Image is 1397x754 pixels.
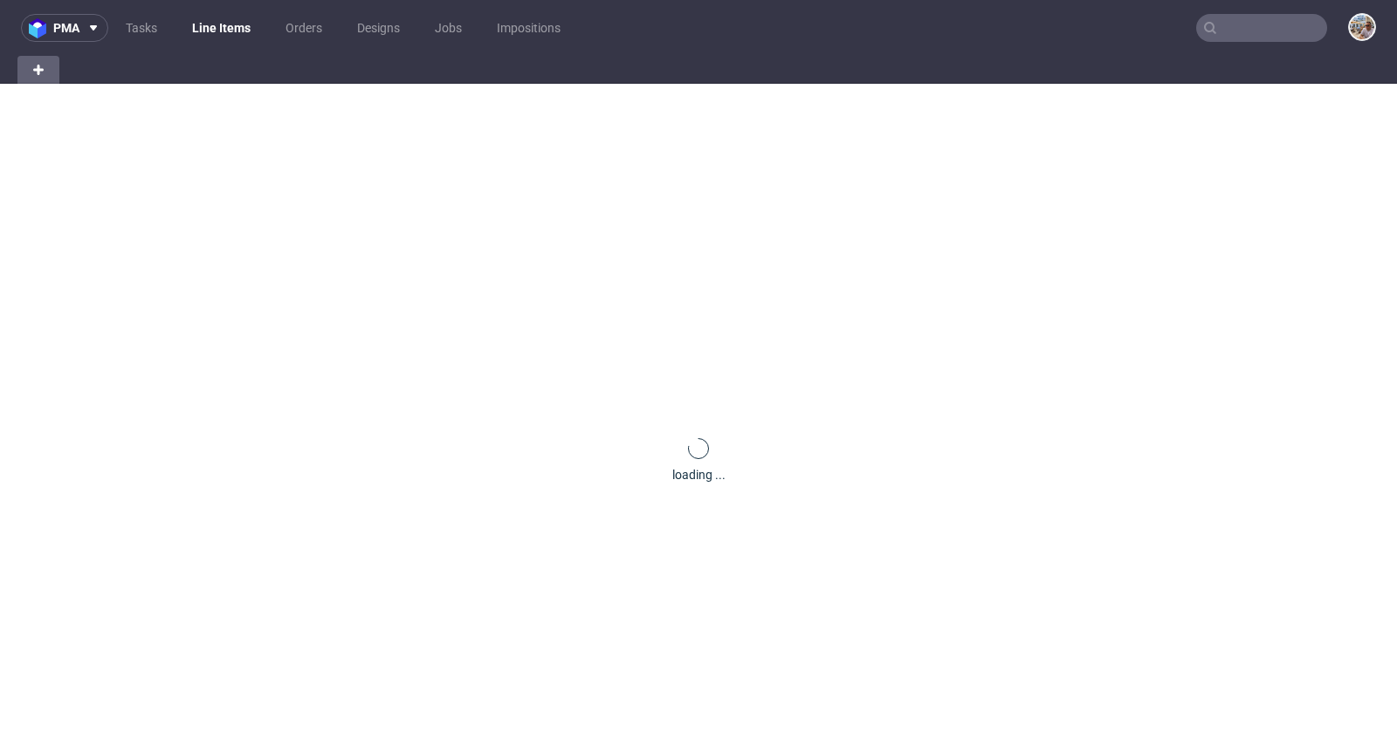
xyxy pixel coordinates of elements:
a: Orders [275,14,333,42]
a: Tasks [115,14,168,42]
img: logo [29,18,53,38]
a: Jobs [424,14,472,42]
a: Designs [347,14,410,42]
a: Impositions [486,14,571,42]
img: Michał Palasek [1350,15,1374,39]
a: Line Items [182,14,261,42]
div: loading ... [672,466,726,483]
span: pma [53,22,79,34]
button: pma [21,14,108,42]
